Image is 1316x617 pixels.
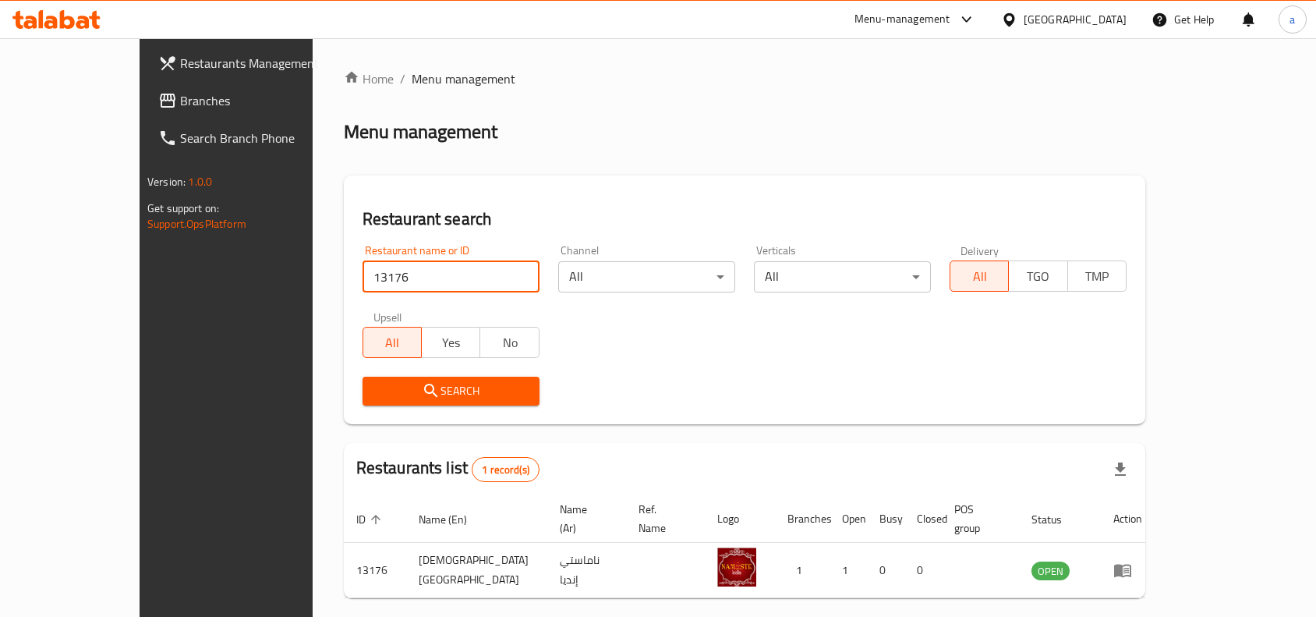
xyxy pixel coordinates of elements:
img: Namaste India [717,548,756,587]
span: Name (Ar) [560,500,607,537]
span: TMP [1074,265,1120,288]
span: All [370,332,416,354]
div: Export file [1102,451,1139,488]
span: Menu management [412,69,515,88]
button: Yes [421,327,480,358]
th: Action [1101,495,1155,543]
td: 0 [867,543,904,598]
label: Delivery [960,245,999,256]
th: Logo [705,495,775,543]
td: 13176 [344,543,406,598]
th: Branches [775,495,830,543]
button: All [950,261,1009,292]
span: Yes [428,332,474,354]
h2: Menu management [344,119,497,144]
span: No [486,332,532,354]
td: [DEMOGRAPHIC_DATA] [GEOGRAPHIC_DATA] [406,543,547,598]
label: Upsell [373,311,402,322]
div: Menu-management [854,10,950,29]
button: No [479,327,539,358]
span: Version: [147,172,186,192]
td: 1 [775,543,830,598]
div: All [754,261,931,293]
a: Support.OpsPlatform [147,214,246,234]
span: Search Branch Phone [180,129,347,147]
button: Search [363,377,539,406]
button: TGO [1008,261,1067,292]
h2: Restaurant search [363,207,1127,231]
h2: Restaurants list [356,456,539,482]
li: / [400,69,405,88]
span: Branches [180,91,347,110]
th: Busy [867,495,904,543]
a: Branches [146,82,359,119]
div: Menu [1113,561,1142,580]
span: TGO [1015,265,1061,288]
th: Closed [904,495,942,543]
div: [GEOGRAPHIC_DATA] [1024,11,1127,28]
span: Restaurants Management [180,54,347,73]
nav: breadcrumb [344,69,1145,88]
a: Search Branch Phone [146,119,359,157]
td: 0 [904,543,942,598]
span: 1 record(s) [472,463,539,477]
span: Status [1031,510,1082,529]
span: ID [356,510,386,529]
div: All [558,261,735,293]
input: Search for restaurant name or ID.. [363,261,539,293]
span: POS group [954,500,1000,537]
button: TMP [1067,261,1127,292]
button: All [363,327,422,358]
div: Total records count [472,457,539,482]
span: Get support on: [147,198,219,218]
span: All [957,265,1003,288]
span: Name (En) [419,510,487,529]
span: OPEN [1031,562,1070,580]
th: Open [830,495,867,543]
td: ناماستي إنديا [547,543,626,598]
table: enhanced table [344,495,1155,598]
span: a [1289,11,1295,28]
a: Restaurants Management [146,44,359,82]
td: 1 [830,543,867,598]
span: Ref. Name [639,500,686,537]
span: Search [375,381,527,401]
div: OPEN [1031,562,1070,580]
a: Home [344,69,394,88]
span: 1.0.0 [188,172,212,192]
